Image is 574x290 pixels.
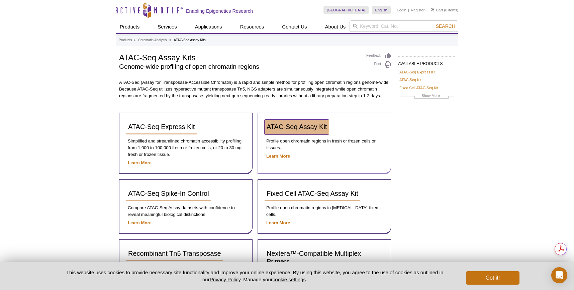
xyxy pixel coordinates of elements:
[278,20,311,33] a: Contact Us
[265,120,329,134] a: ATAC-Seq Assay Kit
[154,20,181,33] a: Services
[267,250,361,265] span: Nextera™-Compatible Multiplex Primers
[431,8,443,12] a: Cart
[265,205,384,218] p: Profile open chromatin regions in [MEDICAL_DATA]-fixed cells.
[397,8,406,12] a: Login
[126,120,197,134] a: ATAC-Seq Express Kit
[119,64,360,70] h2: Genome-wide profiling of open chromatin regions
[119,52,360,62] h1: ATAC-Seq Assay Kits
[128,250,221,257] span: Recombinant Tn5 Transposase
[323,6,369,14] a: [GEOGRAPHIC_DATA]
[138,37,167,43] a: Chromatin Analysis
[174,38,206,42] li: ATAC-Seq Assay Kits
[399,69,436,75] a: ATAC-Seq Express Kit
[116,20,143,33] a: Products
[191,20,226,33] a: Applications
[128,160,152,165] a: Learn More
[55,269,455,283] p: This website uses cookies to provide necessary site functionality and improve your online experie...
[321,20,350,33] a: About Us
[436,23,455,29] span: Search
[431,8,434,11] img: Your Cart
[266,154,290,159] a: Learn More
[265,186,360,201] a: Fixed Cell ATAC-Seq Assay Kit
[265,138,384,151] p: Profile open chromatin regions in fresh or frozen cells or tissues.
[267,190,358,197] span: Fixed Cell ATAC-Seq Assay Kit
[126,246,223,261] a: Recombinant Tn5 Transposase
[126,138,246,158] p: Simplified and streamlined chromatin accessibility profiling from 1,000 to 100,000 fresh or froze...
[366,61,391,68] a: Print
[266,220,290,225] a: Learn More
[399,77,421,83] a: ATAC-Seq Kit
[350,20,458,32] input: Keyword, Cat. No.
[126,205,246,218] p: Compare ATAC-Seq Assay datasets with confidence to reveal meaningful biological distinctions.
[265,246,384,269] a: Nextera™-Compatible Multiplex Primers
[267,123,327,130] span: ATAC-Seq Assay Kit
[119,37,132,43] a: Products
[210,277,241,282] a: Privacy Policy
[236,20,268,33] a: Resources
[431,6,458,14] li: (0 items)
[434,23,457,29] button: Search
[126,186,211,201] a: ATAC-Seq Spike-In Control
[133,38,135,42] li: »
[551,267,567,283] div: Open Intercom Messenger
[372,6,391,14] a: English
[128,190,209,197] span: ATAC-Seq Spike-In Control
[169,38,171,42] li: »
[119,79,391,99] p: ATAC-Seq (Assay for Transposase-Accessible Chromatin) is a rapid and simple method for profiling ...
[273,277,306,282] button: cookie settings
[128,123,195,130] span: ATAC-Seq Express Kit
[186,8,253,14] h2: Enabling Epigenetics Research
[399,93,454,100] a: Show More
[128,220,152,225] a: Learn More
[411,8,424,12] a: Register
[408,6,409,14] li: |
[366,52,391,59] a: Feedback
[398,56,455,68] h2: AVAILABLE PRODUCTS
[399,85,438,91] a: Fixed Cell ATAC-Seq Kit
[466,271,519,285] button: Got it!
